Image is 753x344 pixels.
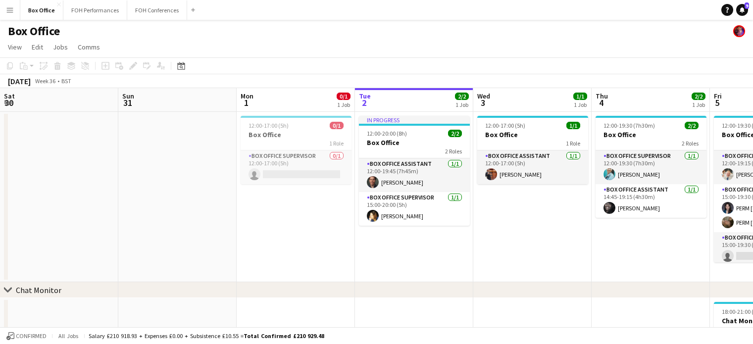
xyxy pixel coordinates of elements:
app-job-card: 12:00-17:00 (5h)0/1Box Office1 RoleBox Office Supervisor0/112:00-17:00 (5h) [241,116,351,184]
span: 0/1 [330,122,344,129]
app-card-role: Box Office Assistant1/112:00-17:00 (5h)[PERSON_NAME] [477,150,588,184]
span: Sun [122,92,134,100]
span: Thu [596,92,608,100]
span: Jobs [53,43,68,51]
span: 2/2 [455,93,469,100]
span: Comms [78,43,100,51]
span: 2/2 [692,93,705,100]
span: Week 36 [33,77,57,85]
app-card-role: Box Office Assistant1/114:45-19:15 (4h30m)[PERSON_NAME] [596,184,706,218]
button: FOH Conferences [127,0,187,20]
a: View [4,41,26,53]
div: Salary £210 918.93 + Expenses £0.00 + Subsistence £10.55 = [89,332,324,340]
span: Fri [714,92,722,100]
div: In progress [359,116,470,124]
app-card-role: Box Office Supervisor1/115:00-20:00 (5h)[PERSON_NAME] [359,192,470,226]
app-job-card: 12:00-17:00 (5h)1/1Box Office1 RoleBox Office Assistant1/112:00-17:00 (5h)[PERSON_NAME] [477,116,588,184]
span: Total Confirmed £210 929.48 [244,332,324,340]
span: 12:00-19:30 (7h30m) [603,122,655,129]
button: Confirmed [5,331,48,342]
a: 9 [736,4,748,16]
h3: Box Office [359,138,470,147]
app-card-role: Box Office Assistant1/112:00-19:45 (7h45m)[PERSON_NAME] [359,158,470,192]
app-card-role: Box Office Supervisor0/112:00-17:00 (5h) [241,150,351,184]
button: Box Office [20,0,63,20]
div: 1 Job [337,101,350,108]
a: Comms [74,41,104,53]
span: 31 [121,97,134,108]
span: 30 [2,97,15,108]
span: Sat [4,92,15,100]
div: 1 Job [692,101,705,108]
span: Tue [359,92,371,100]
h1: Box Office [8,24,60,39]
h3: Box Office [596,130,706,139]
span: Edit [32,43,43,51]
span: Confirmed [16,333,47,340]
span: 1/1 [573,93,587,100]
span: 2/2 [685,122,699,129]
span: Wed [477,92,490,100]
span: 1 Role [566,140,580,147]
app-user-avatar: Frazer Mclean [733,25,745,37]
h3: Box Office [241,130,351,139]
div: [DATE] [8,76,31,86]
span: 5 [712,97,722,108]
span: 0/1 [337,93,351,100]
app-job-card: In progress12:00-20:00 (8h)2/2Box Office2 RolesBox Office Assistant1/112:00-19:45 (7h45m)[PERSON_... [359,116,470,226]
button: FOH Performances [63,0,127,20]
span: 12:00-17:00 (5h) [485,122,525,129]
span: 1 Role [329,140,344,147]
span: 1 [239,97,253,108]
div: 1 Job [574,101,587,108]
span: 2 Roles [682,140,699,147]
a: Edit [28,41,47,53]
a: Jobs [49,41,72,53]
span: All jobs [56,332,80,340]
app-card-role: Box Office Supervisor1/112:00-19:30 (7h30m)[PERSON_NAME] [596,150,706,184]
span: 4 [594,97,608,108]
span: 9 [745,2,749,9]
span: 12:00-17:00 (5h) [249,122,289,129]
div: 1 Job [455,101,468,108]
span: 1/1 [566,122,580,129]
app-job-card: 12:00-19:30 (7h30m)2/2Box Office2 RolesBox Office Supervisor1/112:00-19:30 (7h30m)[PERSON_NAME]Bo... [596,116,706,218]
span: Mon [241,92,253,100]
span: 3 [476,97,490,108]
div: Chat Monitor [16,285,61,295]
span: 2 Roles [445,147,462,155]
span: 2 [357,97,371,108]
h3: Box Office [477,130,588,139]
span: 12:00-20:00 (8h) [367,130,407,137]
span: View [8,43,22,51]
span: 2/2 [448,130,462,137]
div: BST [61,77,71,85]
